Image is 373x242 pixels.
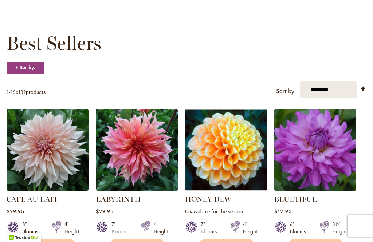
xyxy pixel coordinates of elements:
[7,185,89,192] a: Café Au Lait
[274,109,356,191] img: Bluetiful
[7,195,58,203] a: CAFE AU LAIT
[7,88,9,95] span: 1
[290,221,311,235] div: 6" Blooms
[7,62,44,74] strong: Filter by:
[274,208,292,215] span: $12.95
[185,109,267,191] img: Honey Dew
[243,221,258,235] div: 4' Height
[154,221,169,235] div: 4' Height
[111,221,132,235] div: 7" Blooms
[96,109,178,191] img: Labyrinth
[64,221,79,235] div: 4' Height
[96,185,178,192] a: Labyrinth
[185,195,231,203] a: HONEY DEW
[276,84,296,98] label: Sort by:
[274,195,317,203] a: BLUETIFUL
[332,221,347,235] div: 3½' Height
[96,195,141,203] a: LABYRINTH
[201,221,221,235] div: 7" Blooms
[7,32,101,54] span: Best Sellers
[185,208,267,215] p: Unavailable for the season
[274,185,356,192] a: Bluetiful
[11,88,16,95] span: 16
[20,88,26,95] span: 32
[96,208,114,215] span: $29.95
[185,185,267,192] a: Honey Dew
[7,208,24,215] span: $29.95
[7,86,46,98] p: - of products
[7,109,89,191] img: Café Au Lait
[22,221,43,235] div: 8" Blooms
[5,216,26,237] iframe: Launch Accessibility Center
